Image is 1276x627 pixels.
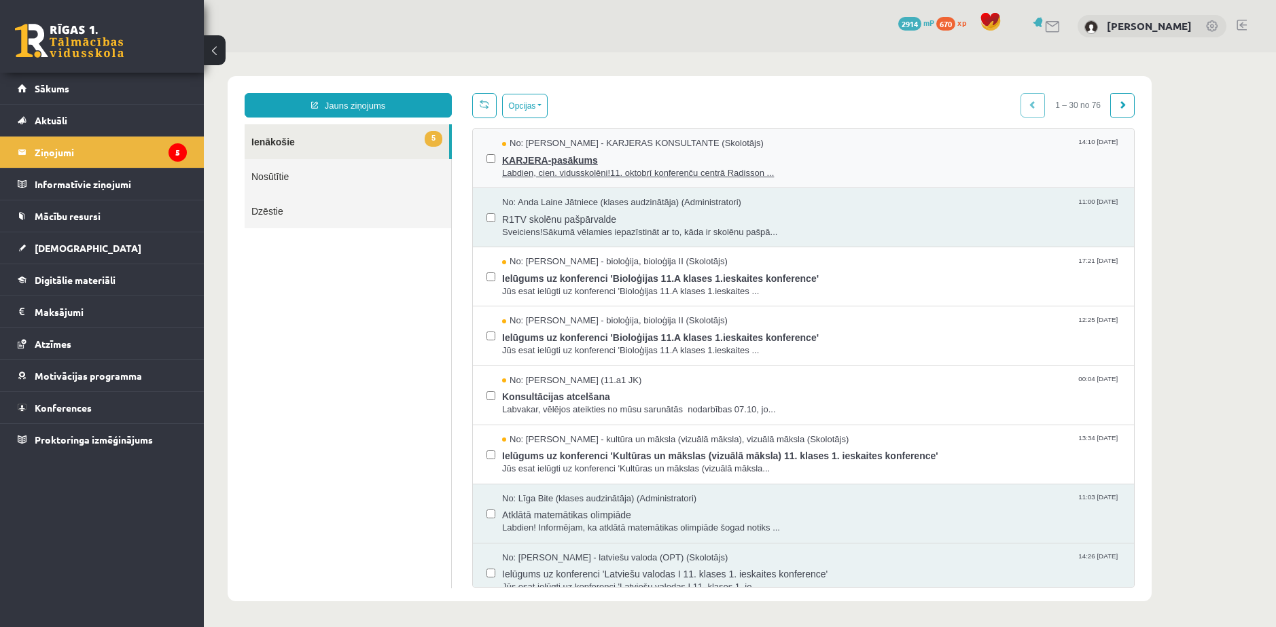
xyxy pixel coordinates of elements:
span: mP [923,17,934,28]
a: Atzīmes [18,328,187,359]
span: xp [957,17,966,28]
a: Motivācijas programma [18,360,187,391]
span: Labdien! Informējam, ka atklātā matemātikas olimpiāde šogad notiks ... [298,469,917,482]
a: Aktuāli [18,105,187,136]
span: No: [PERSON_NAME] - kultūra un māksla (vizuālā māksla), vizuālā māksla (Skolotājs) [298,381,645,394]
a: Rīgas 1. Tālmācības vidusskola [15,24,124,58]
a: No: [PERSON_NAME] - bioloģija, bioloģija II (Skolotājs) 12:25 [DATE] Ielūgums uz konferenci 'Biol... [298,262,917,304]
a: Jauns ziņojums [41,41,248,65]
a: Maksājumi [18,296,187,327]
span: Jūs esat ielūgti uz konferenci 'Bioloģijas 11.A klases 1.ieskaites ... [298,292,917,305]
span: Ielūgums uz konferenci 'Bioloģijas 11.A klases 1.ieskaites konference' [298,216,917,233]
span: No: [PERSON_NAME] - KARJERAS KONSULTANTE (Skolotājs) [298,85,560,98]
a: No: [PERSON_NAME] - KARJERAS KONSULTANTE (Skolotājs) 14:10 [DATE] KARJERA-pasākums Labdien, cien.... [298,85,917,127]
span: 11:03 [DATE] [872,440,917,450]
span: 1 – 30 no 76 [841,41,907,65]
span: Atzīmes [35,338,71,350]
span: 2914 [898,17,921,31]
span: No: Līga Bite (klases audzinātāja) (Administratori) [298,440,493,453]
span: Sākums [35,82,69,94]
a: 5Ienākošie [41,72,245,107]
legend: Informatīvie ziņojumi [35,168,187,200]
a: [DEMOGRAPHIC_DATA] [18,232,187,264]
span: Sveiciens!Sākumā vēlamies iepazīstināt ar to, kāda ir skolēnu pašpā... [298,174,917,187]
span: 00:04 [DATE] [872,322,917,332]
a: Ziņojumi5 [18,137,187,168]
span: Motivācijas programma [35,370,142,382]
a: Nosūtītie [41,107,247,141]
a: Konferences [18,392,187,423]
span: Labdien, cien. vidusskolēni!11. oktobrī konferenču centrā Radisson ... [298,115,917,128]
span: Jūs esat ielūgti uz konferenci 'Latviešu valodas I 11. klases 1. ie... [298,529,917,541]
span: No: [PERSON_NAME] - bioloģija, bioloģija II (Skolotājs) [298,262,524,275]
span: Jūs esat ielūgti uz konferenci 'Bioloģijas 11.A klases 1.ieskaites ... [298,233,917,246]
span: 14:10 [DATE] [872,85,917,95]
a: No: Anda Laine Jātniece (klases audzinātāja) (Administratori) 11:00 [DATE] R1TV skolēnu pašpārval... [298,144,917,186]
span: Atklātā matemātikas olimpiāde [298,452,917,469]
span: KARJERA-pasākums [298,98,917,115]
span: Ielūgums uz konferenci 'Latviešu valodas I 11. klases 1. ieskaites konference' [298,512,917,529]
span: Konferences [35,401,92,414]
a: No: [PERSON_NAME] - kultūra un māksla (vizuālā māksla), vizuālā māksla (Skolotājs) 13:34 [DATE] I... [298,381,917,423]
legend: Maksājumi [35,296,187,327]
a: Sākums [18,73,187,104]
span: 12:25 [DATE] [872,262,917,272]
span: No: Anda Laine Jātniece (klases audzinātāja) (Administratori) [298,144,537,157]
a: Dzēstie [41,141,247,176]
a: 670 xp [936,17,973,28]
span: Proktoringa izmēģinājums [35,433,153,446]
a: [PERSON_NAME] [1107,19,1192,33]
a: No: Līga Bite (klases audzinātāja) (Administratori) 11:03 [DATE] Atklātā matemātikas olimpiāde La... [298,440,917,482]
span: Mācību resursi [35,210,101,222]
span: No: [PERSON_NAME] (11.a1 JK) [298,322,438,335]
legend: Ziņojumi [35,137,187,168]
span: [DEMOGRAPHIC_DATA] [35,242,141,254]
span: 5 [221,79,238,94]
span: Aktuāli [35,114,67,126]
img: Baiba Gertnere [1084,20,1098,34]
span: 14:26 [DATE] [872,499,917,509]
span: 11:00 [DATE] [872,144,917,154]
a: Digitālie materiāli [18,264,187,295]
button: Opcijas [298,41,344,66]
span: 13:34 [DATE] [872,381,917,391]
span: Labvakar, vēlējos ateikties no mūsu sarunātās nodarbības 07.10, jo... [298,351,917,364]
span: 17:21 [DATE] [872,203,917,213]
a: No: [PERSON_NAME] - latviešu valoda (OPT) (Skolotājs) 14:26 [DATE] Ielūgums uz konferenci 'Latvie... [298,499,917,541]
span: R1TV skolēnu pašpārvalde [298,157,917,174]
span: No: [PERSON_NAME] - latviešu valoda (OPT) (Skolotājs) [298,499,524,512]
a: 2914 mP [898,17,934,28]
a: Mācību resursi [18,200,187,232]
span: Digitālie materiāli [35,274,116,286]
span: Ielūgums uz konferenci 'Kultūras un mākslas (vizuālā māksla) 11. klases 1. ieskaites konference' [298,393,917,410]
span: Konsultācijas atcelšana [298,334,917,351]
a: No: [PERSON_NAME] (11.a1 JK) 00:04 [DATE] Konsultācijas atcelšana Labvakar, vēlējos ateikties no ... [298,322,917,364]
i: 5 [169,143,187,162]
a: Proktoringa izmēģinājums [18,424,187,455]
span: Ielūgums uz konferenci 'Bioloģijas 11.A klases 1.ieskaites konference' [298,275,917,292]
span: 670 [936,17,955,31]
span: Jūs esat ielūgti uz konferenci 'Kultūras un mākslas (vizuālā māksla... [298,410,917,423]
span: No: [PERSON_NAME] - bioloģija, bioloģija II (Skolotājs) [298,203,524,216]
a: Informatīvie ziņojumi [18,168,187,200]
a: No: [PERSON_NAME] - bioloģija, bioloģija II (Skolotājs) 17:21 [DATE] Ielūgums uz konferenci 'Biol... [298,203,917,245]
